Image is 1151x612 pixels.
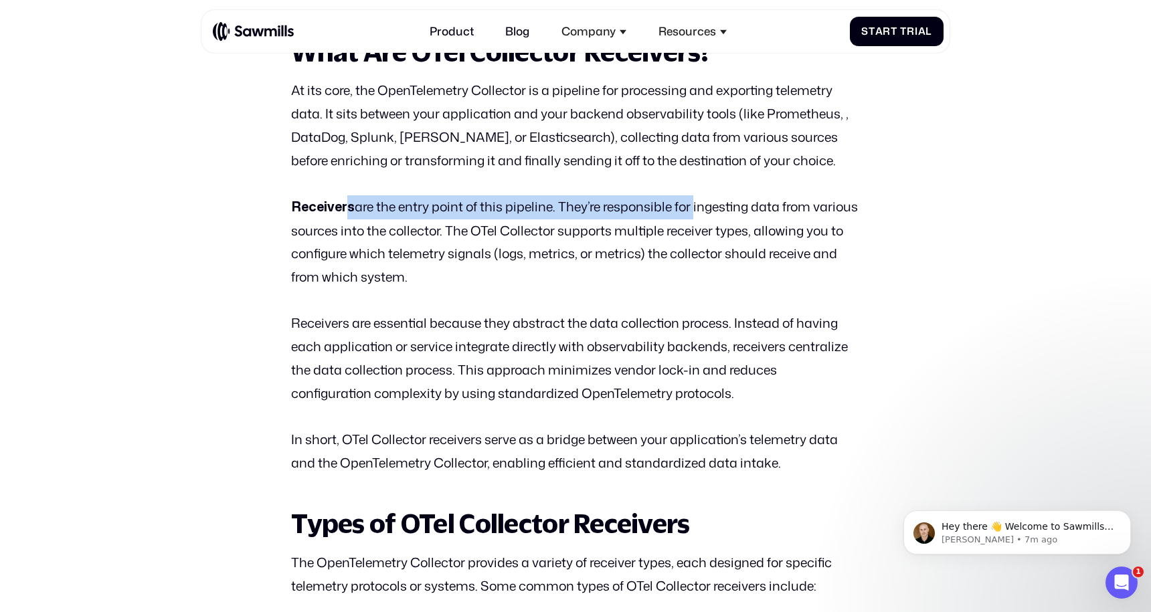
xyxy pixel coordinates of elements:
[291,201,355,213] strong: Receivers
[291,79,859,172] p: At its core, the OpenTelemetry Collector is a pipeline for processing and exporting telemetry dat...
[291,551,859,598] p: The OpenTelemetry Collector provides a variety of receiver types, each designed for specific tele...
[883,25,891,37] span: r
[869,25,875,37] span: t
[553,16,636,47] div: Company
[915,25,918,37] span: i
[658,25,716,39] div: Resources
[850,17,944,46] a: StartTrial
[497,16,539,47] a: Blog
[918,25,926,37] span: a
[1133,567,1144,577] span: 1
[883,482,1151,576] iframe: Intercom notifications message
[421,16,482,47] a: Product
[650,16,736,47] div: Resources
[875,25,883,37] span: a
[291,428,859,475] p: In short, OTel Collector receivers serve as a bridge between your application’s telemetry data an...
[58,39,230,116] span: Hey there 👋 Welcome to Sawmills. The smart telemetry management platform that solves cost, qualit...
[907,25,915,37] span: r
[58,52,231,64] p: Message from Winston, sent 7m ago
[291,508,689,538] strong: Types of OTel Collector Receivers
[561,25,616,39] div: Company
[291,312,859,405] p: Receivers are essential because they abstract the data collection process. Instead of having each...
[925,25,932,37] span: l
[861,25,869,37] span: S
[291,195,859,289] p: are the entry point of this pipeline. They’re responsible for ingesting data from various sources...
[900,25,907,37] span: T
[891,25,897,37] span: t
[1105,567,1138,599] iframe: Intercom live chat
